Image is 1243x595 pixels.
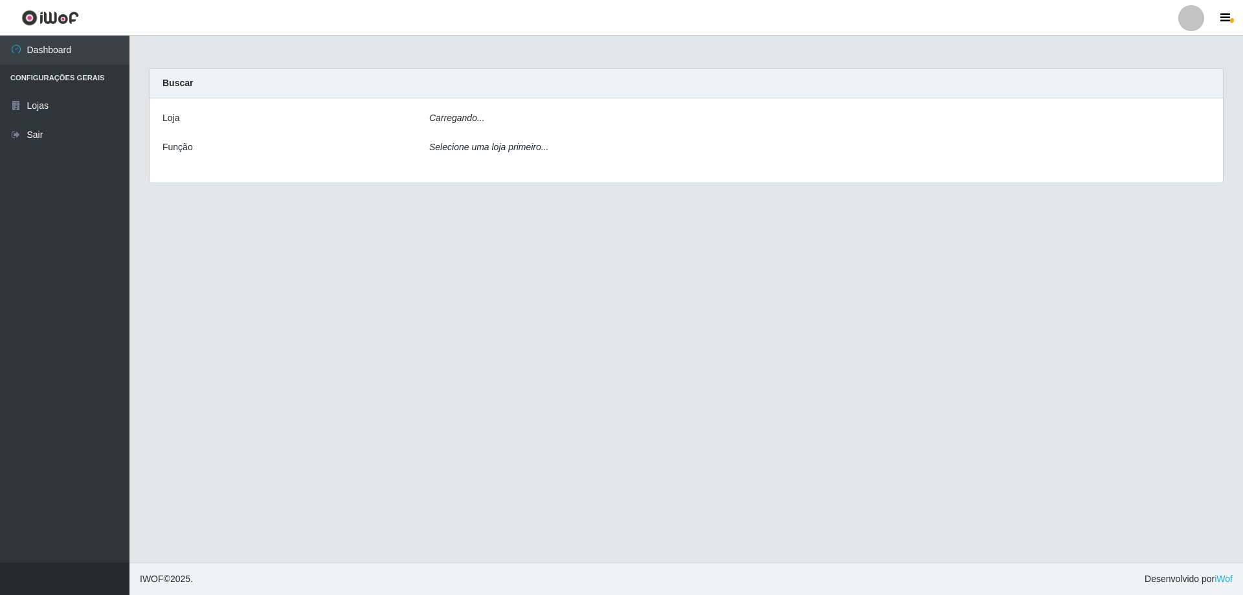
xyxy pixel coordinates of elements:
label: Loja [162,111,179,125]
span: Desenvolvido por [1145,572,1233,586]
i: Selecione uma loja primeiro... [429,142,548,152]
strong: Buscar [162,78,193,88]
i: Carregando... [429,113,485,123]
img: CoreUI Logo [21,10,79,26]
span: IWOF [140,574,164,584]
span: © 2025 . [140,572,193,586]
a: iWof [1215,574,1233,584]
label: Função [162,140,193,154]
